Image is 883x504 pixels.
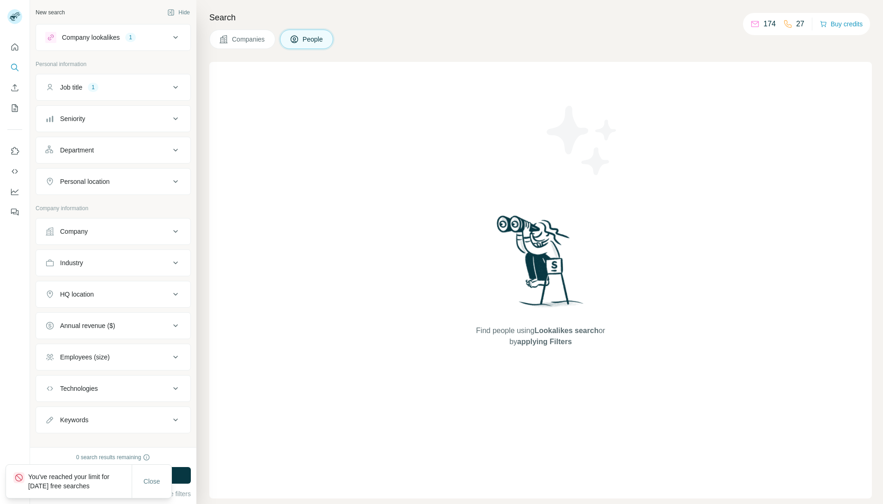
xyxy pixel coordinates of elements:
div: HQ location [60,290,94,299]
button: HQ location [36,283,190,305]
span: Find people using or by [467,325,615,347]
button: Company [36,220,190,243]
span: Companies [232,35,266,44]
div: Annual revenue ($) [60,321,115,330]
span: People [303,35,324,44]
span: Close [144,477,160,486]
div: Personal location [60,177,110,186]
button: Use Surfe API [7,163,22,180]
button: Keywords [36,409,190,431]
button: Job title1 [36,76,190,98]
h4: Search [209,11,872,24]
button: Close [137,473,167,490]
div: Seniority [60,114,85,123]
button: Feedback [7,204,22,220]
p: 174 [763,18,776,30]
div: New search [36,8,65,17]
button: Technologies [36,377,190,400]
div: Employees (size) [60,352,110,362]
button: Industry [36,252,190,274]
p: 27 [796,18,804,30]
button: Enrich CSV [7,79,22,96]
button: My lists [7,100,22,116]
img: Surfe Illustration - Woman searching with binoculars [493,213,589,316]
div: Company [60,227,88,236]
div: Job title [60,83,82,92]
img: Surfe Illustration - Stars [541,99,624,182]
span: applying Filters [517,338,572,346]
div: 0 search results remaining [76,453,151,461]
button: Company lookalikes1 [36,26,190,49]
button: Employees (size) [36,346,190,368]
button: Search [7,59,22,76]
button: Seniority [36,108,190,130]
p: Company information [36,204,191,213]
p: Personal information [36,60,191,68]
button: Hide [161,6,196,19]
button: Buy credits [820,18,863,30]
div: Industry [60,258,83,267]
div: Company lookalikes [62,33,120,42]
div: 1 [125,33,136,42]
button: Use Surfe on LinkedIn [7,143,22,159]
div: Department [60,146,94,155]
button: Quick start [7,39,22,55]
div: Keywords [60,415,88,425]
button: Dashboard [7,183,22,200]
div: Technologies [60,384,98,393]
button: Annual revenue ($) [36,315,190,337]
p: You've reached your limit for [DATE] free searches [28,472,132,491]
button: Department [36,139,190,161]
div: 1 [88,83,98,91]
span: Lookalikes search [535,327,599,334]
button: Personal location [36,170,190,193]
